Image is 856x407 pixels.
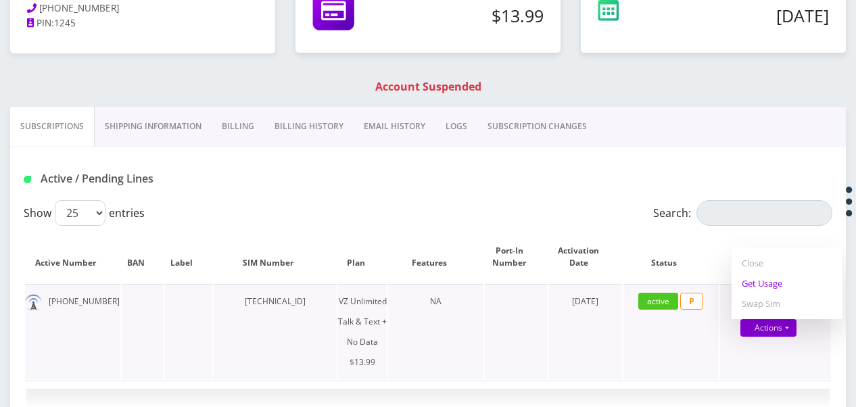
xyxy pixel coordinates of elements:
[24,200,145,226] label: Show entries
[354,107,435,146] a: EMAIL HISTORY
[338,231,387,283] th: Plan: activate to sort column ascending
[54,17,76,29] span: 1245
[572,295,598,307] span: [DATE]
[24,176,31,183] img: Active / Pending Lines
[732,247,842,319] div: Actions
[122,231,164,283] th: BAN: activate to sort column ascending
[388,231,483,283] th: Features: activate to sort column ascending
[338,284,387,379] td: VZ Unlimited Talk & Text + No Data $13.99
[653,200,832,226] label: Search:
[435,107,477,146] a: LOGS
[732,273,842,293] a: Get Usage
[214,231,337,283] th: SIM Number: activate to sort column ascending
[39,2,119,14] span: [PHONE_NUMBER]
[214,284,337,379] td: [TECHNICAL_ID]
[24,172,280,185] h1: Active / Pending Lines
[477,107,597,146] a: SUBSCRIPTION CHANGES
[680,293,703,310] span: P
[549,231,622,283] th: Activation Date: activate to sort column ascending
[14,80,842,93] h1: Account Suspended
[696,200,832,226] input: Search:
[264,107,354,146] a: Billing History
[638,293,678,310] span: active
[25,231,120,283] th: Active Number: activate to sort column ascending
[732,293,842,314] a: Swap Sim
[95,107,212,146] a: Shipping Information
[25,284,120,379] td: [PHONE_NUMBER]
[623,231,719,283] th: Status: activate to sort column ascending
[27,17,54,30] a: PIN:
[485,231,547,283] th: Port-In Number: activate to sort column ascending
[740,319,796,337] a: Actions
[165,231,212,283] th: Label: activate to sort column ascending
[10,107,95,146] a: Subscriptions
[55,200,105,226] select: Showentries
[682,5,829,26] h5: [DATE]
[732,253,842,273] a: Close
[720,231,831,283] th: Action: activate to sort column ascending
[388,284,483,379] td: NA
[212,107,264,146] a: Billing
[25,294,42,311] img: default.png
[417,5,544,26] h5: $13.99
